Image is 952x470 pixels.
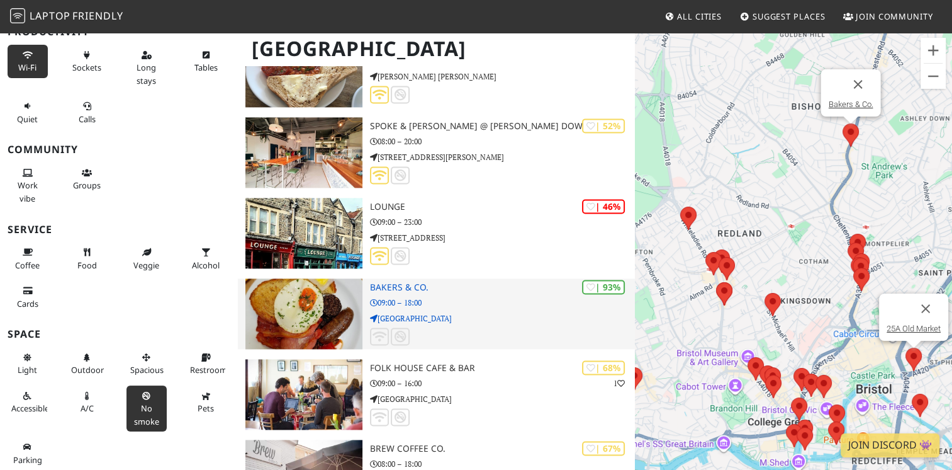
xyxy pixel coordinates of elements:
[753,11,826,22] span: Suggest Places
[370,232,634,244] p: [STREET_ADDRESS]
[245,278,362,349] img: Bakers & Co.
[921,64,946,89] button: Zoom out
[843,69,873,100] button: Close
[81,403,94,414] span: Air conditioned
[613,377,625,389] p: 1
[30,9,70,23] span: Laptop
[133,260,159,271] span: Veggie
[370,363,634,374] h3: Folk House Cafe & Bar
[67,45,108,78] button: Sockets
[67,347,108,381] button: Outdoor
[134,403,159,427] span: Smoke free
[72,62,101,73] span: Power sockets
[238,359,634,430] a: Folk House Cafe & Bar | 68% 1 Folk House Cafe & Bar 09:00 – 16:00 [GEOGRAPHIC_DATA]
[8,163,48,209] button: Work vibe
[245,117,362,188] img: Spoke & Stringer @ Clifton Down
[245,198,362,268] img: Lounge
[192,260,220,271] span: Alcohol
[67,242,108,275] button: Food
[910,294,941,324] button: Close
[17,298,38,309] span: Credit cards
[10,6,123,28] a: LaptopFriendly LaptopFriendly
[126,45,167,91] button: Long stays
[8,328,230,340] h3: Space
[72,9,123,23] span: Friendly
[8,26,230,38] h3: Productivity
[18,364,37,375] span: Natural light
[18,62,36,73] span: Stable Wi-Fi
[677,11,722,22] span: All Cities
[921,38,946,63] button: Zoom in
[13,454,42,466] span: Parking
[130,364,164,375] span: Spacious
[8,347,48,381] button: Light
[67,96,108,129] button: Calls
[582,441,625,456] div: | 67%
[67,163,108,196] button: Groups
[370,458,634,470] p: 08:00 – 18:00
[79,113,96,125] span: Video/audio calls
[8,45,48,78] button: Wi-Fi
[137,62,156,86] span: Long stays
[71,364,104,375] span: Outdoor area
[370,282,634,293] h3: Bakers & Co.
[126,242,167,275] button: Veggie
[370,121,634,132] h3: Spoke & [PERSON_NAME] @ [PERSON_NAME] Down
[370,393,634,405] p: [GEOGRAPHIC_DATA]
[77,260,97,271] span: Food
[856,11,933,22] span: Join Community
[370,312,634,324] p: [GEOGRAPHIC_DATA]
[8,386,48,419] button: Accessible
[582,199,625,214] div: | 46%
[370,377,634,389] p: 09:00 – 16:00
[238,117,634,188] a: Spoke & Stringer @ Clifton Down | 52% Spoke & [PERSON_NAME] @ [PERSON_NAME] Down 08:00 – 20:00 [S...
[186,45,227,78] button: Tables
[73,180,101,191] span: Group tables
[198,403,214,414] span: Pet friendly
[370,444,634,454] h3: Brew Coffee Co.
[238,198,634,268] a: Lounge | 46% Lounge 09:00 – 23:00 [STREET_ADDRESS]
[186,347,227,381] button: Restroom
[8,224,230,236] h3: Service
[194,62,218,73] span: Work-friendly tables
[828,100,873,109] a: Bakers & Co.
[186,386,227,419] button: Pets
[245,359,362,430] img: Folk House Cafe & Bar
[582,118,625,133] div: | 52%
[126,347,167,381] button: Spacious
[582,280,625,294] div: | 93%
[8,437,48,470] button: Parking
[17,113,38,125] span: Quiet
[370,135,634,147] p: 08:00 – 20:00
[582,360,625,375] div: | 68%
[67,386,108,419] button: A/C
[370,151,634,163] p: [STREET_ADDRESS][PERSON_NAME]
[887,324,941,333] a: 25A Old Market
[242,32,632,66] h1: [GEOGRAPHIC_DATA]
[838,5,938,28] a: Join Community
[8,242,48,275] button: Coffee
[18,180,38,203] span: People working
[370,202,634,212] h3: Lounge
[370,216,634,228] p: 09:00 – 23:00
[10,8,25,23] img: LaptopFriendly
[126,386,167,432] button: No smoke
[8,280,48,314] button: Cards
[15,260,40,271] span: Coffee
[370,297,634,309] p: 09:00 – 18:00
[8,144,230,156] h3: Community
[238,278,634,349] a: Bakers & Co. | 93% Bakers & Co. 09:00 – 18:00 [GEOGRAPHIC_DATA]
[11,403,49,414] span: Accessible
[735,5,831,28] a: Suggest Places
[8,96,48,129] button: Quiet
[186,242,227,275] button: Alcohol
[659,5,727,28] a: All Cities
[190,364,227,375] span: Restroom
